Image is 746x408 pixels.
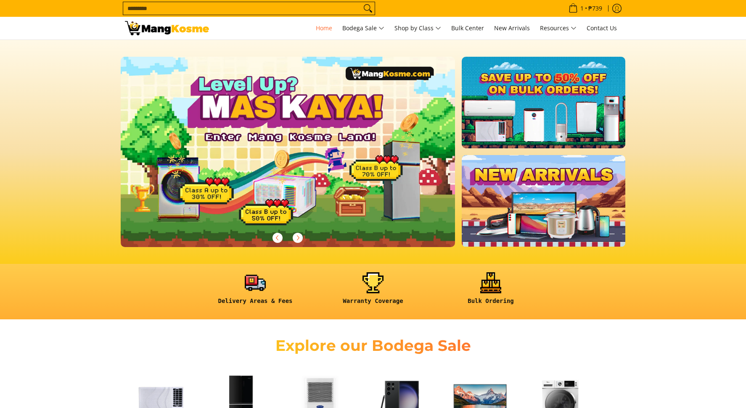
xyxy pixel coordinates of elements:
[587,24,617,32] span: Contact Us
[490,17,534,39] a: New Arrivals
[316,24,332,32] span: Home
[536,17,581,39] a: Resources
[312,17,336,39] a: Home
[540,23,577,34] span: Resources
[125,21,209,35] img: Mang Kosme: Your Home Appliances Warehouse Sale Partner!
[587,5,603,11] span: ₱739
[436,272,545,311] a: <h6><strong>Bulk Ordering</strong></h6>
[268,229,287,247] button: Previous
[451,24,484,32] span: Bulk Center
[318,272,428,311] a: <h6><strong>Warranty Coverage</strong></h6>
[201,272,310,311] a: <h6><strong>Delivery Areas & Fees</strong></h6>
[494,24,530,32] span: New Arrivals
[361,2,375,15] button: Search
[447,17,488,39] a: Bulk Center
[342,23,384,34] span: Bodega Sale
[121,57,455,247] img: Gaming desktop banner
[217,17,621,39] nav: Main Menu
[288,229,307,247] button: Next
[338,17,389,39] a: Bodega Sale
[390,17,445,39] a: Shop by Class
[582,17,621,39] a: Contact Us
[251,336,495,355] h2: Explore our Bodega Sale
[566,4,605,13] span: •
[394,23,441,34] span: Shop by Class
[579,5,585,11] span: 1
